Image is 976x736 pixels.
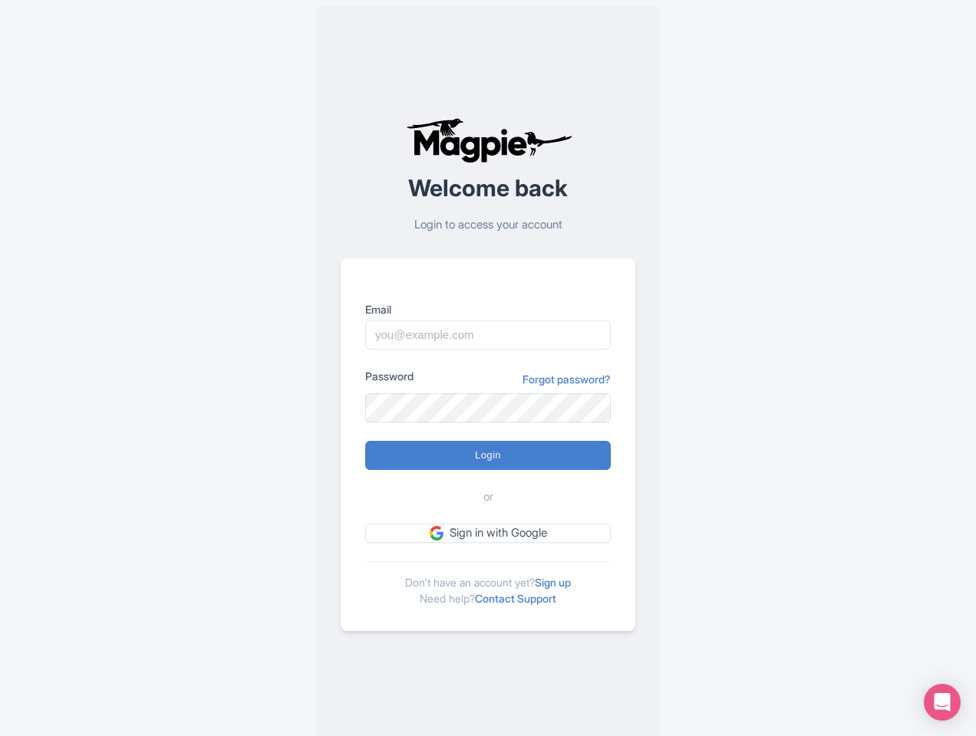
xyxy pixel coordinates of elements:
div: Open Intercom Messenger [924,684,961,721]
a: Sign up [535,576,571,589]
label: Password [365,368,414,384]
img: logo-ab69f6fb50320c5b225c76a69d11143b.png [402,117,575,163]
a: Sign in with Google [365,524,611,543]
input: you@example.com [365,320,611,350]
p: Login to access your account [341,216,635,234]
label: Email [365,301,611,317]
img: google.svg [430,526,443,540]
a: Forgot password? [523,371,611,387]
h2: Welcome back [341,176,635,201]
input: Login [365,441,611,470]
a: Contact Support [475,592,556,605]
span: or [483,488,493,506]
div: Don't have an account yet? Need help? [365,561,611,606]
